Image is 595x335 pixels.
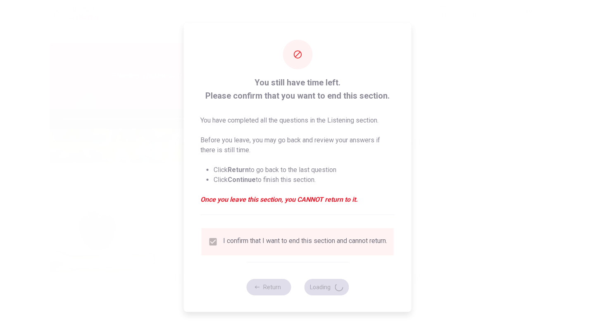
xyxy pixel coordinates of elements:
li: Click to go back to the last question [214,165,395,175]
p: Before you leave, you may go back and review your answers if there is still time. [200,135,395,155]
p: You have completed all the questions in the Listening section. [200,116,395,125]
em: Once you leave this section, you CANNOT return to it. [200,195,395,205]
span: You still have time left. Please confirm that you want to end this section. [200,76,395,102]
button: Loading [304,279,349,295]
strong: Return [228,166,249,174]
div: I confirm that I want to end this section and cannot return. [223,237,387,247]
button: Return [246,279,291,295]
strong: Continue [228,176,256,184]
li: Click to finish this section. [214,175,395,185]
